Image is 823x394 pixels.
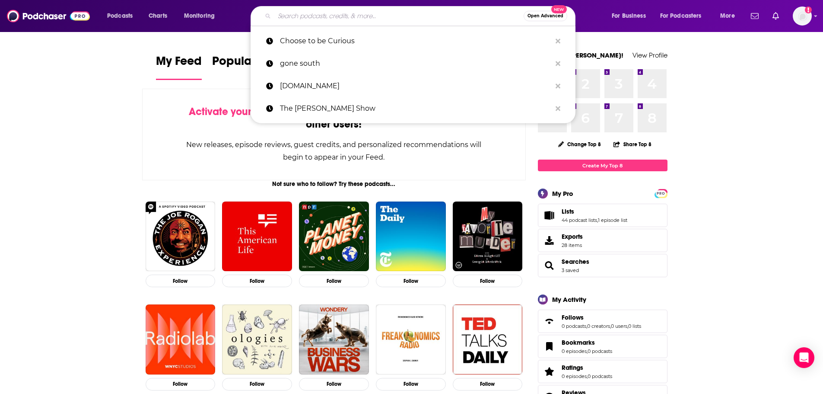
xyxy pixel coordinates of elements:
[562,208,574,215] span: Lists
[541,234,558,247] span: Exports
[189,105,277,118] span: Activate your Feed
[720,10,735,22] span: More
[562,339,595,346] span: Bookmarks
[562,208,627,215] a: Lists
[562,314,641,321] a: Follows
[562,339,612,346] a: Bookmarks
[299,304,369,375] img: Business Wars
[299,378,369,391] button: Follow
[146,275,216,287] button: Follow
[562,242,583,248] span: 28 items
[251,97,575,120] a: The [PERSON_NAME] Show
[655,9,714,23] button: open menu
[453,275,523,287] button: Follow
[280,97,551,120] p: The Kirk Minihane Show
[541,365,558,378] a: Ratings
[186,138,483,163] div: New releases, episode reviews, guest credits, and personalized recommendations will begin to appe...
[805,6,812,13] svg: Add a profile image
[598,217,627,223] a: 1 episode list
[186,106,483,131] div: by following Podcasts, Creators, Lists, and other Users!
[606,9,657,23] button: open menu
[656,190,666,197] span: PRO
[143,9,172,23] a: Charts
[259,6,584,26] div: Search podcasts, credits, & more...
[101,9,144,23] button: open menu
[538,310,667,333] span: Follows
[299,202,369,272] img: Planet Money
[7,8,90,24] img: Podchaser - Follow, Share and Rate Podcasts
[562,364,583,372] span: Ratings
[453,202,523,272] img: My Favorite Murder with Karen Kilgariff and Georgia Hardstark
[562,217,597,223] a: 44 podcast lists
[562,233,583,240] span: Exports
[538,204,667,227] span: Lists
[212,54,286,80] a: Popular Feed
[632,51,667,59] a: View Profile
[793,6,812,26] button: Show profile menu
[562,314,584,321] span: Follows
[538,360,667,383] span: Ratings
[376,202,446,272] img: The Daily
[552,295,586,304] div: My Activity
[562,258,589,266] a: Searches
[299,275,369,287] button: Follow
[613,136,652,153] button: Share Top 8
[769,9,782,23] a: Show notifications dropdown
[538,160,667,171] a: Create My Top 8
[538,254,667,277] span: Searches
[562,364,612,372] a: Ratings
[107,10,133,22] span: Podcasts
[222,304,292,375] img: Ologies with Alie Ward
[184,10,215,22] span: Monitoring
[251,52,575,75] a: gone south
[142,180,526,188] div: Not sure who to follow? Try these podcasts...
[587,348,588,354] span: ,
[610,323,611,329] span: ,
[660,10,702,22] span: For Podcasters
[178,9,226,23] button: open menu
[376,304,446,375] img: Freakonomics Radio
[793,6,812,26] span: Logged in as ereardon
[541,259,558,272] a: Searches
[541,209,558,221] a: Lists
[222,378,292,391] button: Follow
[656,190,666,196] a: PRO
[597,217,598,223] span: ,
[538,229,667,252] a: Exports
[587,373,588,379] span: ,
[146,304,216,375] img: Radiolab
[251,30,575,52] a: Choose to be Curious
[251,75,575,97] a: [DOMAIN_NAME]
[280,30,551,52] p: Choose to be Curious
[587,323,610,329] a: 0 creators
[149,10,167,22] span: Charts
[146,202,216,272] img: The Joe Rogan Experience
[562,267,579,273] a: 3 saved
[453,304,523,375] img: TED Talks Daily
[280,52,551,75] p: gone south
[156,54,202,80] a: My Feed
[562,348,587,354] a: 0 episodes
[586,323,587,329] span: ,
[212,54,286,74] span: Popular Feed
[541,340,558,352] a: Bookmarks
[453,378,523,391] button: Follow
[551,5,567,13] span: New
[376,378,446,391] button: Follow
[553,139,607,150] button: Change Top 8
[538,335,667,358] span: Bookmarks
[794,347,814,368] div: Open Intercom Messenger
[562,323,586,329] a: 0 podcasts
[611,323,627,329] a: 0 users
[541,315,558,327] a: Follows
